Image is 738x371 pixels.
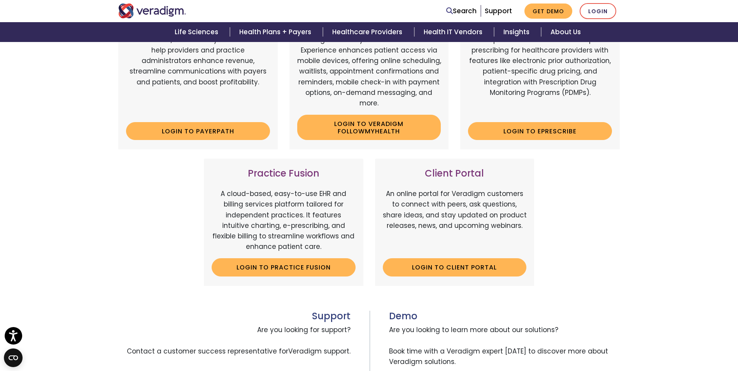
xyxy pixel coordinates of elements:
p: Web-based, user-friendly solutions that help providers and practice administrators enhance revenu... [126,35,270,116]
a: About Us [541,22,590,42]
span: Are you looking for support? Contact a customer success representative for [118,322,351,360]
p: A cloud-based, easy-to-use EHR and billing services platform tailored for independent practices. ... [212,189,356,252]
p: A comprehensive solution that simplifies prescribing for healthcare providers with features like ... [468,35,612,116]
img: Veradigm logo [118,3,186,18]
a: Health Plans + Payers [230,22,323,42]
span: Veradigm support. [288,346,351,356]
a: Insights [494,22,541,42]
a: Support [485,6,512,16]
a: Login to Practice Fusion [212,258,356,276]
a: Login to Veradigm FollowMyHealth [297,115,441,140]
a: Login to Client Portal [383,258,527,276]
span: Are you looking to learn more about our solutions? Book time with a Veradigm expert [DATE] to dis... [389,322,620,370]
p: Veradigm FollowMyHealth's Mobile Patient Experience enhances patient access via mobile devices, o... [297,35,441,108]
p: An online portal for Veradigm customers to connect with peers, ask questions, share ideas, and st... [383,189,527,252]
h3: Demo [389,311,620,322]
a: Login to Payerpath [126,122,270,140]
a: Login [580,3,616,19]
button: Open CMP widget [4,348,23,367]
h3: Practice Fusion [212,168,356,179]
a: Life Sciences [165,22,230,42]
iframe: Drift Chat Widget [589,315,729,362]
a: Healthcare Providers [323,22,414,42]
a: Login to ePrescribe [468,122,612,140]
a: Get Demo [524,3,572,19]
h3: Client Portal [383,168,527,179]
a: Health IT Vendors [414,22,494,42]
h3: Support [118,311,351,322]
a: Search [446,6,477,16]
